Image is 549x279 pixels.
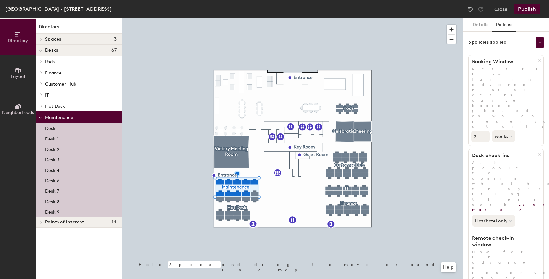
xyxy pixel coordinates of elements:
[11,74,25,79] span: Layout
[8,38,28,43] span: Directory
[45,115,73,120] span: Maintenance
[2,110,34,115] span: Neighborhoods
[45,207,59,215] p: Desk 9
[472,215,515,227] button: Hot/hotel only
[494,4,507,14] button: Close
[45,155,59,163] p: Desk 3
[469,152,538,159] h1: Desk check-ins
[45,187,59,194] p: Desk 7
[441,262,456,272] button: Help
[45,81,76,87] span: Customer Hub
[45,197,59,205] p: Desk 8
[45,48,58,53] span: Desks
[469,58,538,65] h1: Booking Window
[492,18,516,32] button: Policies
[45,220,84,225] span: Points of interest
[469,66,543,129] p: Restrict how far in advance hotel desks can be booked (based on when reservation starts).
[45,124,56,131] p: Desk
[468,40,507,45] div: 3 policies applied
[469,18,492,32] button: Details
[467,6,474,12] img: Undo
[45,134,58,142] p: Desk 1
[45,145,59,152] p: Desk 2
[45,70,62,76] span: Finance
[514,4,540,14] button: Publish
[36,24,122,34] h1: Directory
[45,176,59,184] p: Desk 6
[45,166,59,173] p: Desk 4
[112,220,117,225] span: 14
[111,48,117,53] span: 67
[469,235,538,248] h1: Remote check-in window
[45,59,55,65] span: Pods
[477,6,484,12] img: Redo
[45,104,65,109] span: Hot Desk
[5,5,112,13] div: [GEOGRAPHIC_DATA] - [STREET_ADDRESS]
[45,92,49,98] span: IT
[492,130,515,142] button: weeks
[45,37,61,42] span: Spaces
[114,37,117,42] span: 3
